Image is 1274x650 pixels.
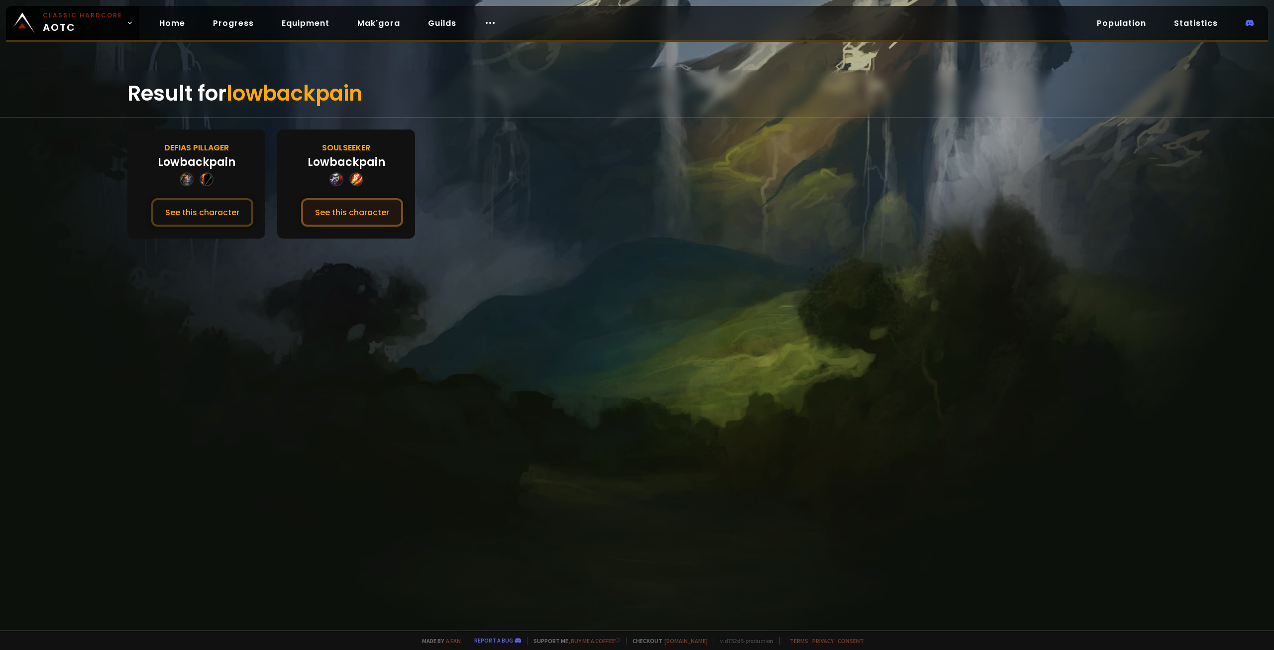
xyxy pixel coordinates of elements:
[301,198,403,227] button: See this character
[527,637,620,645] span: Support me,
[838,637,864,645] a: Consent
[790,637,808,645] a: Terms
[151,13,193,33] a: Home
[349,13,408,33] a: Mak'gora
[714,637,773,645] span: v. d752d5 - production
[6,6,139,40] a: Classic HardcoreAOTC
[127,70,1147,117] div: Result for
[226,79,363,108] span: lowbackpain
[151,198,253,227] button: See this character
[626,637,708,645] span: Checkout
[446,637,461,645] a: a fan
[164,141,229,154] div: Defias Pillager
[43,11,122,20] small: Classic Hardcore
[812,637,834,645] a: Privacy
[322,141,370,154] div: Soulseeker
[1089,13,1154,33] a: Population
[664,637,708,645] a: [DOMAIN_NAME]
[1166,13,1226,33] a: Statistics
[274,13,337,33] a: Equipment
[205,13,262,33] a: Progress
[158,154,235,170] div: Lowbackpain
[571,637,620,645] a: Buy me a coffee
[43,11,122,35] span: AOTC
[420,13,464,33] a: Guilds
[416,637,461,645] span: Made by
[474,637,513,644] a: Report a bug
[308,154,385,170] div: Lowbackpain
